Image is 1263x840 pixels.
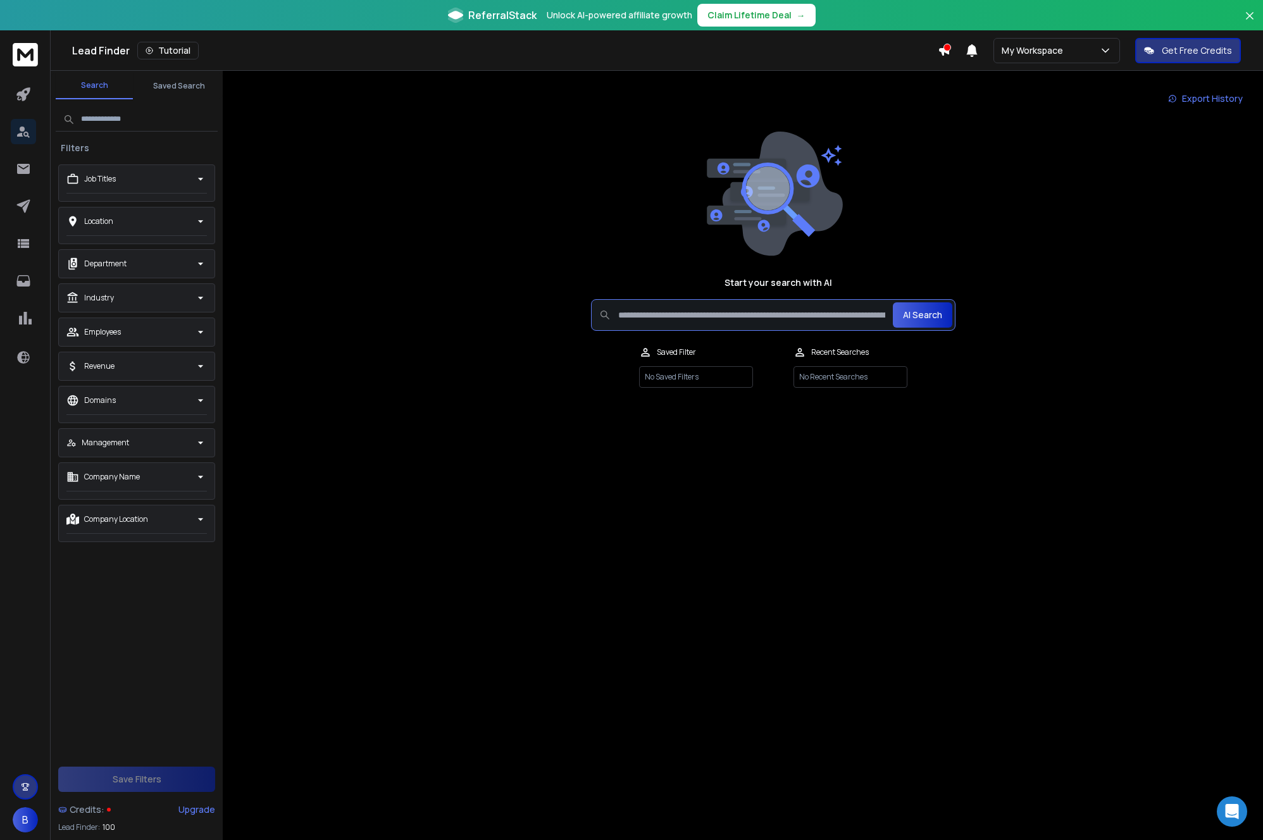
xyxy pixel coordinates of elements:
a: Export History [1158,86,1253,111]
p: Job Titles [84,174,116,184]
span: 100 [103,822,115,832]
p: My Workspace [1002,44,1068,57]
button: Get Free Credits [1135,38,1241,63]
p: No Recent Searches [793,366,907,388]
p: Location [84,216,113,226]
button: Claim Lifetime Deal→ [697,4,816,27]
div: Open Intercom Messenger [1217,796,1247,827]
button: Saved Search [140,73,218,99]
p: Company Location [84,514,148,524]
span: → [797,9,806,22]
button: B [13,807,38,832]
p: Domains [84,395,116,405]
div: Upgrade [178,803,215,816]
div: Lead Finder [72,42,938,59]
img: image [704,132,843,256]
p: Unlock AI-powered affiliate growth [547,9,692,22]
p: Get Free Credits [1162,44,1232,57]
span: Credits: [70,803,104,816]
p: Revenue [84,361,115,371]
p: Management [82,438,129,448]
h1: Start your search with AI [725,276,832,289]
button: Tutorial [137,42,199,59]
button: AI Search [893,302,952,328]
p: No Saved Filters [639,366,753,388]
p: Industry [84,293,114,303]
p: Lead Finder: [58,822,100,832]
p: Department [84,259,127,269]
a: Credits:Upgrade [58,797,215,822]
button: Close banner [1241,8,1258,38]
p: Employees [84,327,121,337]
p: Recent Searches [811,347,869,357]
h3: Filters [56,142,94,154]
p: Saved Filter [657,347,696,357]
button: Search [56,73,133,99]
span: ReferralStack [468,8,537,23]
p: Company Name [84,472,140,482]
